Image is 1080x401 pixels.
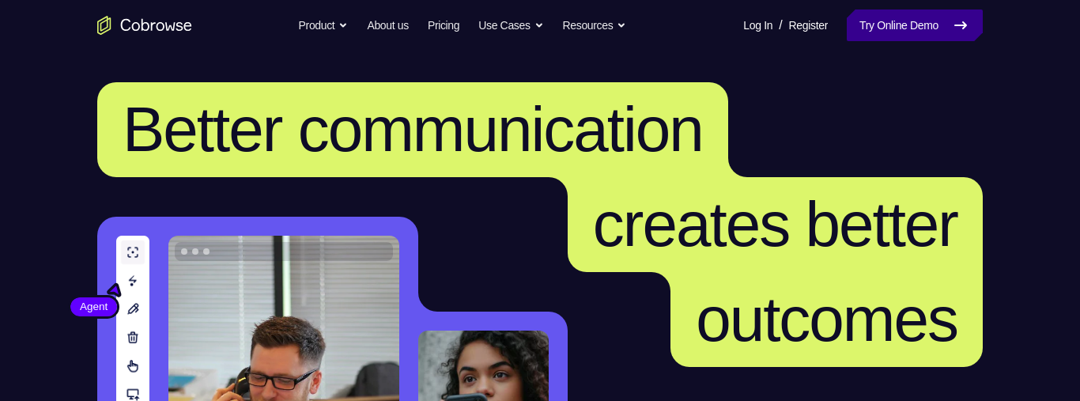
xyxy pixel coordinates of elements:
[847,9,983,41] a: Try Online Demo
[789,9,828,41] a: Register
[367,9,408,41] a: About us
[299,9,349,41] button: Product
[123,94,703,165] span: Better communication
[696,284,957,354] span: outcomes
[563,9,627,41] button: Resources
[428,9,459,41] a: Pricing
[779,16,782,35] span: /
[743,9,772,41] a: Log In
[97,16,192,35] a: Go to the home page
[593,189,957,259] span: creates better
[478,9,543,41] button: Use Cases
